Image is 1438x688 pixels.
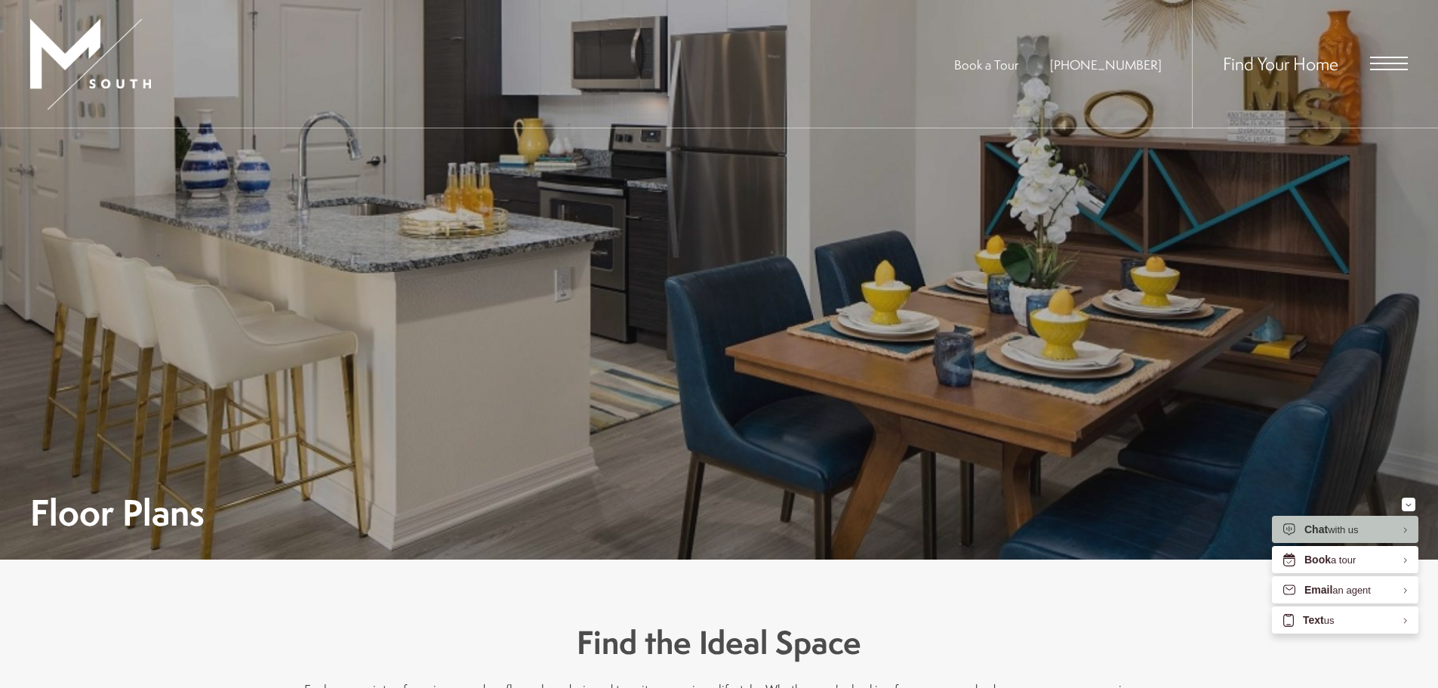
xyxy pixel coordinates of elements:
a: Find Your Home [1223,51,1338,76]
h3: Find the Ideal Space [304,620,1135,665]
a: Call Us at 813-570-8014 [1050,56,1162,73]
img: MSouth [30,19,151,110]
button: Open Menu [1370,57,1408,70]
a: Book a Tour [954,56,1018,73]
span: [PHONE_NUMBER] [1050,56,1162,73]
h1: Floor Plans [30,495,205,529]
